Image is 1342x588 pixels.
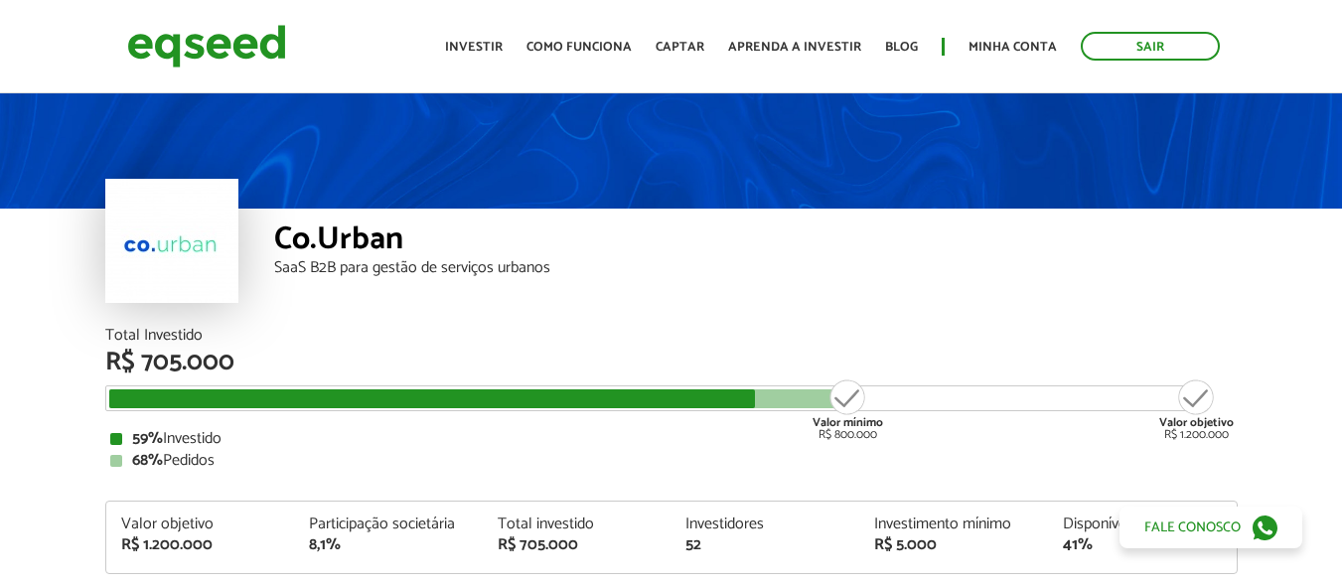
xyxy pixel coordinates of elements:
[121,537,280,553] div: R$ 1.200.000
[813,413,883,432] strong: Valor mínimo
[110,453,1233,469] div: Pedidos
[498,516,657,532] div: Total investido
[728,41,861,54] a: Aprenda a investir
[1063,537,1222,553] div: 41%
[874,516,1033,532] div: Investimento mínimo
[885,41,918,54] a: Blog
[132,447,163,474] strong: 68%
[274,260,1238,276] div: SaaS B2B para gestão de serviços urbanos
[656,41,704,54] a: Captar
[105,328,1238,344] div: Total Investido
[309,537,468,553] div: 8,1%
[1119,507,1302,548] a: Fale conosco
[1081,32,1220,61] a: Sair
[874,537,1033,553] div: R$ 5.000
[445,41,503,54] a: Investir
[274,223,1238,260] div: Co.Urban
[132,425,163,452] strong: 59%
[121,516,280,532] div: Valor objetivo
[1159,377,1234,441] div: R$ 1.200.000
[1159,413,1234,432] strong: Valor objetivo
[498,537,657,553] div: R$ 705.000
[685,516,844,532] div: Investidores
[969,41,1057,54] a: Minha conta
[110,431,1233,447] div: Investido
[105,350,1238,375] div: R$ 705.000
[309,516,468,532] div: Participação societária
[526,41,632,54] a: Como funciona
[127,20,286,73] img: EqSeed
[811,377,885,441] div: R$ 800.000
[685,537,844,553] div: 52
